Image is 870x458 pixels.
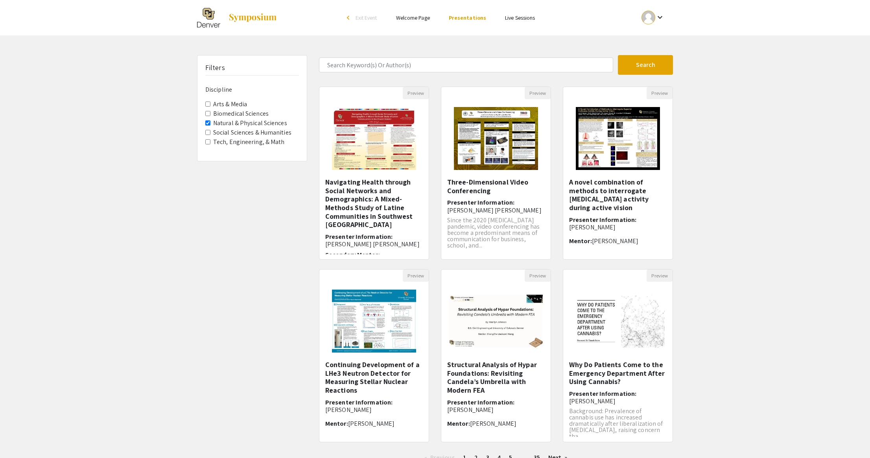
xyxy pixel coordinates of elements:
[319,269,429,442] div: Open Presentation <p><span style="color: rgb(0, 0, 0);">Continuing Development of a LHe3 Neutron ...
[470,419,516,428] span: [PERSON_NAME]
[213,100,247,109] label: Arts & Media
[403,87,429,99] button: Preview
[569,178,667,212] h5: A novel combination of methods to interrogate [MEDICAL_DATA] activity during active vision
[449,14,486,21] a: Presentations
[592,237,638,245] span: [PERSON_NAME]
[348,419,394,428] span: [PERSON_NAME]
[197,8,220,28] img: The 2025 Research and Creative Activities Symposium (RaCAS)
[197,8,277,28] a: The 2025 Research and Creative Activities Symposium (RaCAS)
[325,406,372,414] span: [PERSON_NAME]
[447,406,494,414] span: [PERSON_NAME]
[6,423,33,452] iframe: Chat
[447,360,545,394] h5: Structural Analysis of Hypar Foundations: Revisiting Candela’s Umbrella with Modern FEA
[319,87,429,260] div: Open Presentation <h3>Navigating Health through Social Networks and Demographics: A Mixed-Methods...
[447,206,542,214] span: [PERSON_NAME] [PERSON_NAME]
[325,399,423,414] h6: Presenter Information:
[563,287,673,355] img: <p><span style="color: black;">Why Do Patients Come to the Emergency Department After Using Canna...
[618,55,673,75] button: Search
[396,14,430,21] a: Welcome Page
[563,87,673,260] div: Open Presentation <p><span style="background-color: transparent; color: rgb(0, 0, 0);">A novel co...
[447,178,545,195] h5: Three-Dimensional Video Conferencing
[324,99,424,178] img: <h3>Navigating Health through Social Networks and Demographics: A Mixed-Methods Study of Latine C...
[447,399,545,414] h6: Presenter Information:
[213,118,287,128] label: Natural & Physical Sciences
[569,390,667,405] h6: Presenter Information:
[525,87,551,99] button: Preview
[319,57,613,72] input: Search Keyword(s) Or Author(s)
[505,14,535,21] a: Live Sessions
[568,99,667,178] img: <p><span style="background-color: transparent; color: rgb(0, 0, 0);">A novel combination of metho...
[569,216,667,231] h6: Presenter Information:
[569,237,592,245] span: Mentor:
[447,199,545,214] h6: Presenter Information:
[325,233,423,248] h6: Presenter Information:
[325,360,423,394] h5: Continuing Development of a LHe3 Neutron Detector for Measuring Stellar Nuclear Reactions
[213,137,285,147] label: Tech, Engineering, & Math
[569,408,667,440] p: Background: Prevalence of cannabis use has increased dramatically after liberalization of [MEDICA...
[325,240,420,248] span: [PERSON_NAME] [PERSON_NAME]
[213,128,291,137] label: Social Sciences & Humanities
[324,282,424,360] img: <p><span style="color: rgb(0, 0, 0);">Continuing Development of a LHe3 Neutron Detector for Measu...
[447,419,470,428] span: Mentor:
[347,15,352,20] div: arrow_back_ios
[447,217,545,249] p: Since the 2020 [MEDICAL_DATA] pandemic, video conferencing has become a predominant means of comm...
[441,269,551,442] div: Open Presentation <p><span style="background-color: transparent; color: rgb(0, 0, 0);">Structural...
[441,287,551,355] img: <p><span style="background-color: transparent; color: rgb(0, 0, 0);">Structural Analysis of Hypar...
[647,270,673,282] button: Preview
[325,419,348,428] span: Mentor:
[205,86,299,93] h6: Discipline
[569,360,667,386] h5: Why Do Patients Come to the Emergency Department After Using Cannabis?
[228,13,277,22] img: Symposium by ForagerOne
[446,99,546,178] img: <p>Three-Dimensional Video Conferencing</p>
[569,397,616,405] span: [PERSON_NAME]
[213,109,269,118] label: Biomedical Sciences
[525,270,551,282] button: Preview
[655,13,665,22] mat-icon: Expand account dropdown
[633,9,673,26] button: Expand account dropdown
[563,269,673,442] div: Open Presentation <p><span style="color: black;">Why Do Patients Come to the Emergency Department...
[205,63,225,72] h5: Filters
[325,251,380,259] span: Secondary Mentor:
[441,87,551,260] div: Open Presentation <p>Three-Dimensional Video Conferencing</p>
[569,223,616,231] span: [PERSON_NAME]
[647,87,673,99] button: Preview
[356,14,377,21] span: Exit Event
[403,270,429,282] button: Preview
[325,178,423,229] h5: Navigating Health through Social Networks and Demographics: A Mixed-Methods Study of Latine Commu...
